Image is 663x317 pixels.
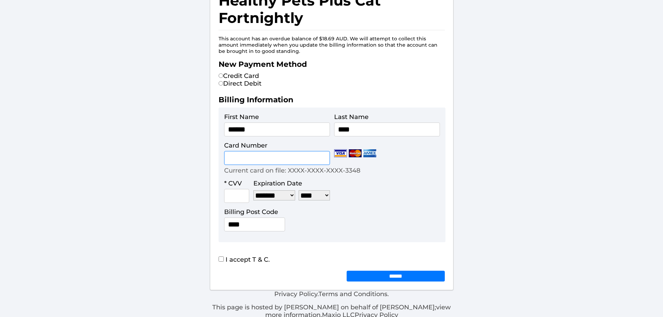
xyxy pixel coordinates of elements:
label: Expiration Date [253,180,302,187]
label: Billing Post Code [224,208,278,216]
img: Mastercard [349,149,362,157]
label: Credit Card [219,72,259,80]
label: Last Name [334,113,369,121]
input: Credit Card [219,73,223,78]
a: Terms and Conditions [318,290,387,298]
input: I accept T & C. [219,256,224,262]
a: Privacy Policy [274,290,317,298]
h2: New Payment Method [219,60,445,72]
label: Card Number [224,142,267,149]
label: * CVV [224,180,242,187]
label: Direct Debit [219,80,261,87]
label: First Name [224,113,259,121]
p: This account has an overdue balance of $18.69 AUD. We will attempt to collect this amount immedia... [219,35,445,54]
img: Visa [334,149,347,157]
label: I accept T & C. [219,256,270,263]
img: Amex [363,149,376,157]
input: Direct Debit [219,81,223,86]
h2: Billing Information [219,95,445,108]
p: Current card on file: XXXX-XXXX-XXXX-3348 [224,167,361,174]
